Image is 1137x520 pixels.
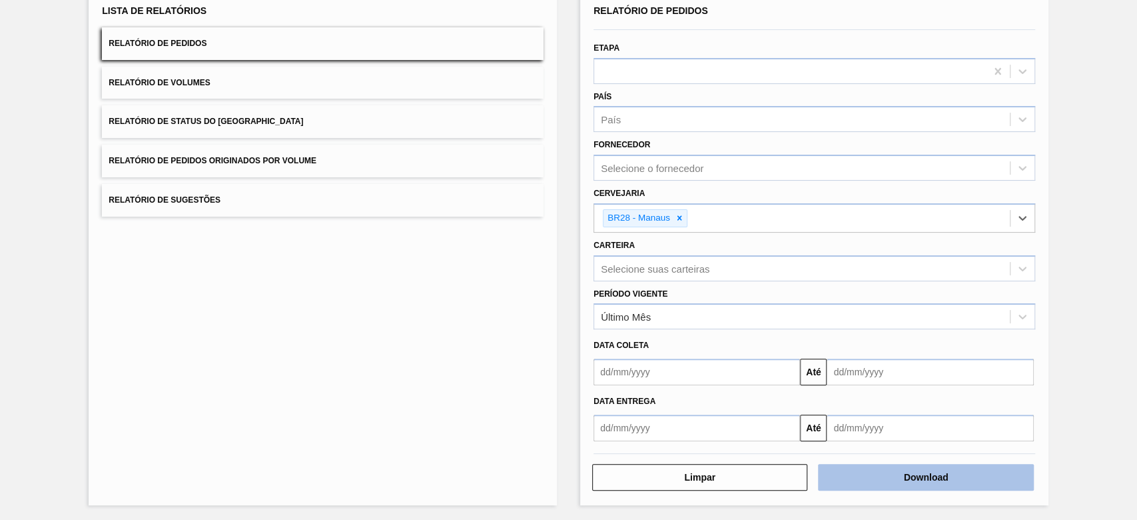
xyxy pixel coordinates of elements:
input: dd/mm/yyyy [827,359,1033,385]
span: Data entrega [593,397,655,406]
input: dd/mm/yyyy [593,415,800,441]
button: Relatório de Pedidos [102,27,544,60]
div: Selecione o fornecedor [601,163,703,174]
button: Relatório de Sugestões [102,184,544,217]
div: País [601,114,621,125]
button: Relatório de Pedidos Originados por Volume [102,145,544,177]
label: País [593,92,611,101]
span: Relatório de Pedidos [593,5,708,16]
label: Período Vigente [593,289,667,299]
button: Relatório de Volumes [102,67,544,99]
button: Relatório de Status do [GEOGRAPHIC_DATA] [102,105,544,138]
span: Data coleta [593,341,649,350]
span: Relatório de Pedidos Originados por Volume [109,156,316,165]
button: Limpar [592,464,807,491]
span: Relatório de Status do [GEOGRAPHIC_DATA] [109,117,303,126]
button: Download [818,464,1033,491]
div: Último Mês [601,311,651,323]
input: dd/mm/yyyy [827,415,1033,441]
label: Cervejaria [593,189,645,198]
button: Até [800,359,827,385]
input: dd/mm/yyyy [593,359,800,385]
div: BR28 - Manaus [603,210,672,227]
label: Fornecedor [593,140,650,149]
label: Etapa [593,43,619,53]
div: Selecione suas carteiras [601,263,709,274]
span: Relatório de Volumes [109,78,210,87]
span: Lista de Relatórios [102,5,206,16]
label: Carteira [593,241,635,250]
button: Até [800,415,827,441]
span: Relatório de Sugestões [109,195,220,205]
span: Relatório de Pedidos [109,39,206,48]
